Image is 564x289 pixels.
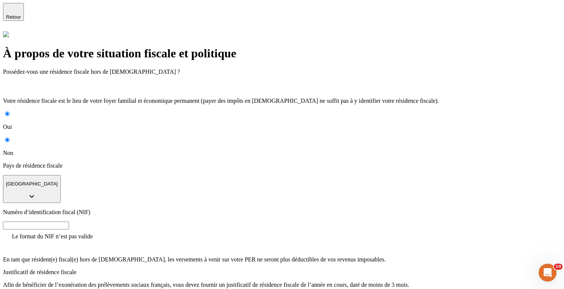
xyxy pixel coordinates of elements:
[12,233,93,239] span: Le format du NIF n’est pas valide
[3,282,561,288] p: Afin de bénéficier de l’exonération des prélèvements sociaux français, vous devez fournir un just...
[6,14,21,20] span: Retour
[3,98,561,104] p: Votre résidence fiscale est le lieu de votre foyer familial et économique permanent (payer des im...
[554,264,563,270] span: 10
[3,175,61,203] button: [GEOGRAPHIC_DATA]
[6,181,58,187] p: [GEOGRAPHIC_DATA]
[5,137,10,142] input: Non
[3,269,561,276] p: Justificatif de résidence fiscale
[3,31,9,37] img: alexis.png
[3,47,561,60] h1: À propos de votre situation fiscale et politique
[5,111,10,116] input: Oui
[3,69,561,75] p: Possédez-vous une résidence fiscale hors de [DEMOGRAPHIC_DATA] ?
[3,209,561,216] p: Numéro d’identification fiscal (NIF)
[3,256,561,263] p: En tant que résident(e) fiscal(e) hors de [DEMOGRAPHIC_DATA], les versements à venir sur votre PE...
[539,264,557,282] iframe: Intercom live chat
[3,162,561,169] p: Pays de résidence fiscale
[3,150,561,156] p: Non
[3,124,561,130] p: Oui
[3,3,24,21] button: Retour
